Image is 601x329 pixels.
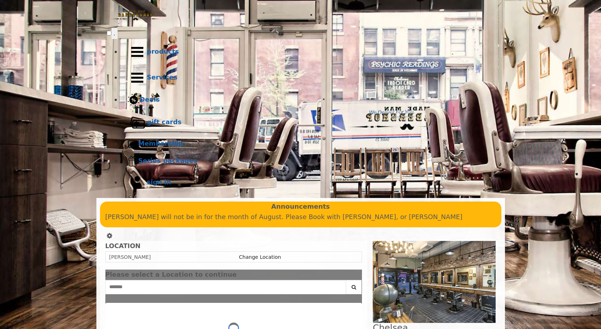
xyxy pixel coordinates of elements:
b: Announcements [271,202,330,212]
img: Services [128,68,147,87]
img: sign in [128,173,147,192]
b: LOCATION [105,242,140,250]
img: Membership [128,139,138,149]
a: Change Location [239,254,281,260]
img: Gift cards [128,113,147,132]
a: Gift cardsgift cards [121,110,495,135]
img: Made Man Barbershop logo [107,4,164,27]
span: Please select a Location to continue [105,271,237,278]
input: menu toggle [107,31,111,35]
img: Deals [128,94,140,106]
span: [PERSON_NAME] [109,254,151,260]
div: Center Select [105,280,362,298]
button: menu toggle [111,28,118,39]
img: Products [128,42,147,62]
b: Series packages [138,157,197,164]
a: Productsproducts [121,39,495,65]
b: Deals [140,96,160,103]
a: sign insign in [121,170,495,195]
a: ServicesServices [121,65,495,91]
p: [PERSON_NAME] will not be in for the month of August. Please Book with [PERSON_NAME], or [PERSON_... [105,212,496,222]
button: close dialog [351,272,362,277]
a: MembershipMembership [121,135,495,153]
b: Services [147,73,178,81]
a: Series packagesSeries packages [121,153,495,170]
img: Series packages [128,156,138,166]
a: DealsDeals [121,91,495,110]
i: Search button [350,285,358,290]
b: products [147,48,179,55]
input: Search Center [105,280,347,294]
b: sign in [147,178,171,186]
b: Membership [138,140,183,147]
span: . [114,30,115,37]
b: gift cards [147,118,182,126]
